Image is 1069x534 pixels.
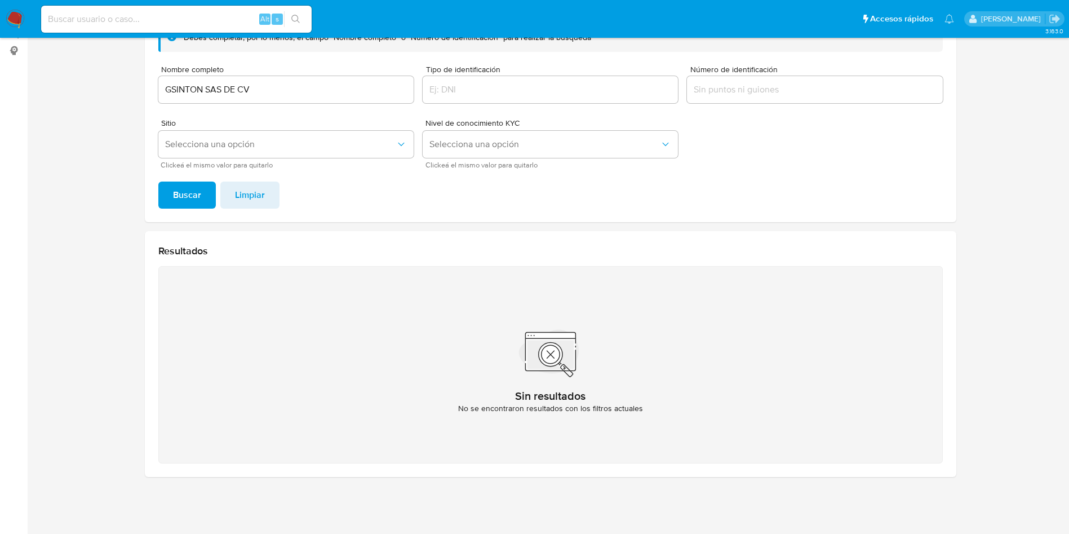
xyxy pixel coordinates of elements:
[260,14,269,24] span: Alt
[1045,27,1063,36] span: 3.163.0
[1049,13,1061,25] a: Salir
[870,13,933,25] span: Accesos rápidos
[276,14,279,24] span: s
[41,12,312,27] input: Buscar usuario o caso...
[284,11,307,27] button: search-icon
[944,14,954,24] a: Notificaciones
[981,14,1045,24] p: ivonne.perezonofre@mercadolibre.com.mx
